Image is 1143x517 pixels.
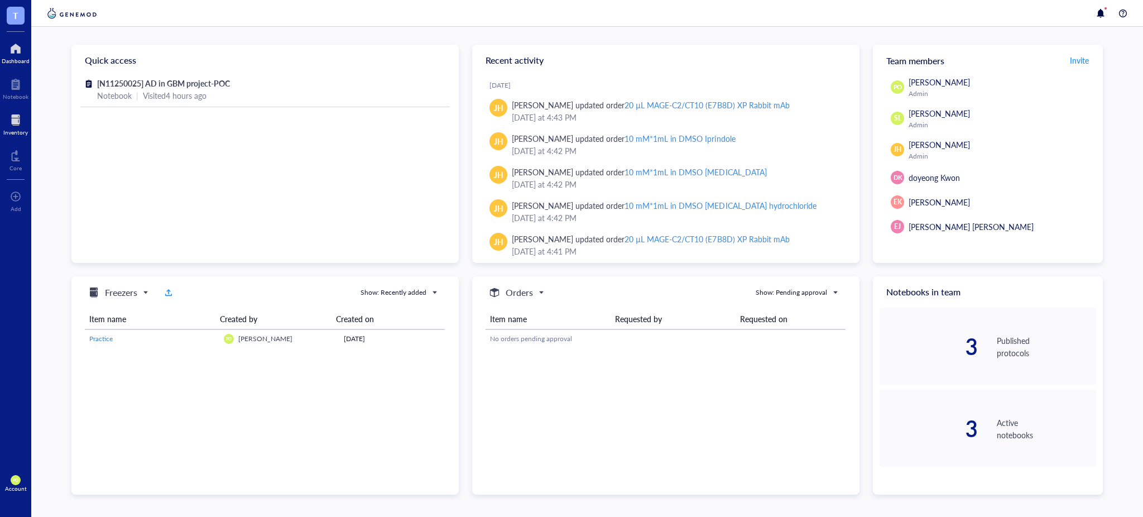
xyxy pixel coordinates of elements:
[490,334,841,344] div: No orders pending approval
[512,245,842,257] div: [DATE] at 4:41 PM
[873,276,1103,308] div: Notebooks in team
[71,45,459,76] div: Quick access
[3,129,28,136] div: Inventory
[894,145,901,155] span: JH
[756,288,827,298] div: Show: Pending approval
[494,236,503,248] span: JH
[625,200,816,211] div: 10 mM*1mL in DMSO [MEDICAL_DATA] hydrochloride
[3,93,28,100] div: Notebook
[1069,51,1089,69] button: Invite
[2,40,30,64] a: Dashboard
[894,113,901,123] span: SL
[481,128,851,161] a: JH[PERSON_NAME] updated order10 mM*1mL in DMSO Iprindole[DATE] at 4:42 PM
[909,108,970,119] span: [PERSON_NAME]
[481,228,851,262] a: JH[PERSON_NAME] updated order20 µL MAGE-C2/CT10 (E7B8D) XP Rabbit mAb[DATE] at 4:41 PM
[13,8,18,22] span: T
[136,89,138,102] div: |
[909,121,1092,130] div: Admin
[361,288,426,298] div: Show: Recently added
[9,165,22,171] div: Core
[481,94,851,128] a: JH[PERSON_NAME] updated order20 µL MAGE-C2/CT10 (E7B8D) XP Rabbit mAb[DATE] at 4:43 PM
[226,337,232,342] span: PO
[85,309,215,329] th: Item name
[512,145,842,157] div: [DATE] at 4:42 PM
[893,83,902,92] span: PO
[512,212,842,224] div: [DATE] at 4:42 PM
[472,45,859,76] div: Recent activity
[344,334,440,344] div: [DATE]
[512,111,842,123] div: [DATE] at 4:43 PM
[880,418,979,440] div: 3
[9,147,22,171] a: Core
[11,205,21,212] div: Add
[909,197,970,208] span: [PERSON_NAME]
[332,309,434,329] th: Created on
[489,81,851,90] div: [DATE]
[894,197,902,207] span: EK
[105,286,137,299] h5: Freezers
[215,309,332,329] th: Created by
[512,166,767,178] div: [PERSON_NAME] updated order
[997,417,1096,441] div: Active notebooks
[494,202,503,214] span: JH
[97,78,230,89] span: [N11250025] AD in GBM project-POC
[2,58,30,64] div: Dashboard
[89,334,113,343] span: Practice
[486,309,611,329] th: Item name
[873,45,1103,76] div: Team members
[512,132,736,145] div: [PERSON_NAME] updated order
[625,133,735,144] div: 10 mM*1mL in DMSO Iprindole
[611,309,736,329] th: Requested by
[909,152,1092,161] div: Admin
[909,139,970,150] span: [PERSON_NAME]
[494,169,503,181] span: JH
[512,233,790,245] div: [PERSON_NAME] updated order
[625,233,789,245] div: 20 µL MAGE-C2/CT10 (E7B8D) XP Rabbit mAb
[97,89,132,102] div: Notebook
[13,478,18,483] span: PO
[494,135,503,147] span: JH
[625,99,789,111] div: 20 µL MAGE-C2/CT10 (E7B8D) XP Rabbit mAb
[909,172,960,183] span: doyeong Kwon
[1070,55,1089,66] span: Invite
[894,222,901,232] span: EJ
[506,286,533,299] h5: Orders
[3,75,28,100] a: Notebook
[512,199,817,212] div: [PERSON_NAME] updated order
[880,336,979,358] div: 3
[512,99,790,111] div: [PERSON_NAME] updated order
[238,334,292,343] span: [PERSON_NAME]
[494,102,503,114] span: JH
[5,485,27,492] div: Account
[481,195,851,228] a: JH[PERSON_NAME] updated order10 mM*1mL in DMSO [MEDICAL_DATA] hydrochloride[DATE] at 4:42 PM
[481,161,851,195] a: JH[PERSON_NAME] updated order10 mM*1mL in DMSO [MEDICAL_DATA][DATE] at 4:42 PM
[512,178,842,190] div: [DATE] at 4:42 PM
[143,89,206,102] div: Visited 4 hours ago
[893,173,902,183] span: DK
[45,7,99,20] img: genemod-logo
[736,309,846,329] th: Requested on
[909,76,970,88] span: [PERSON_NAME]
[625,166,766,178] div: 10 mM*1mL in DMSO [MEDICAL_DATA]
[909,221,1034,232] span: [PERSON_NAME] [PERSON_NAME]
[909,89,1092,98] div: Admin
[3,111,28,136] a: Inventory
[997,334,1096,359] div: Published protocols
[89,334,215,344] a: Practice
